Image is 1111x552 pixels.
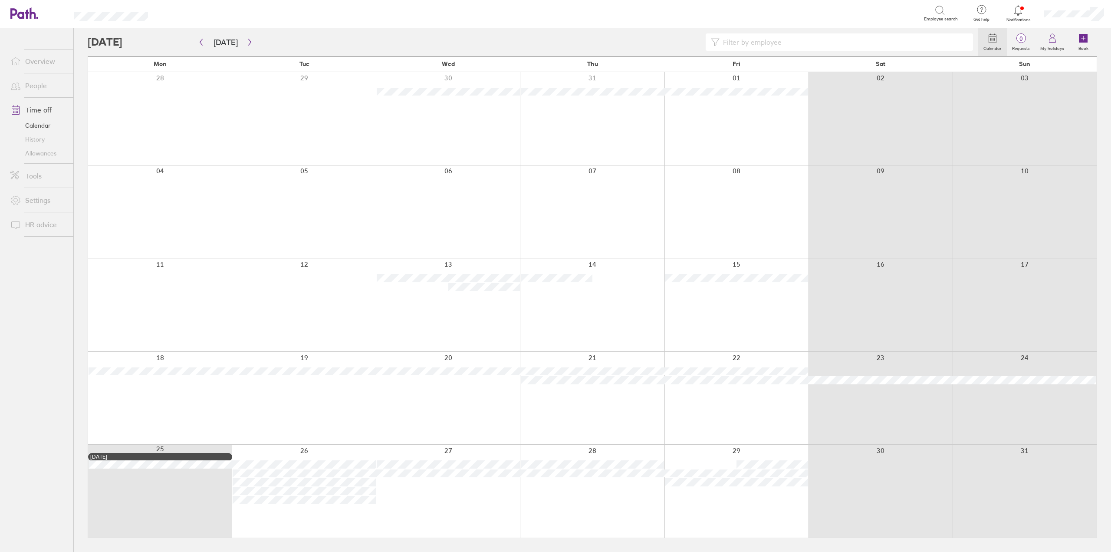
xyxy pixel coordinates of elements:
span: Tue [299,60,309,67]
span: Sun [1019,60,1030,67]
a: History [3,132,73,146]
a: My holidays [1035,28,1069,56]
a: Book [1069,28,1097,56]
label: My holidays [1035,43,1069,51]
a: Notifications [1004,4,1032,23]
button: [DATE] [207,35,245,50]
span: Wed [442,60,455,67]
label: Requests [1007,43,1035,51]
span: Thu [587,60,598,67]
span: Mon [154,60,167,67]
a: Overview [3,53,73,70]
span: Fri [733,60,740,67]
span: 0 [1007,35,1035,42]
a: Settings [3,192,73,209]
a: Calendar [978,28,1007,56]
a: Allowances [3,146,73,160]
span: Get help [967,17,996,22]
div: [DATE] [90,454,230,460]
label: Book [1073,43,1094,51]
a: Calendar [3,119,73,132]
a: Time off [3,101,73,119]
span: Employee search [924,17,958,22]
label: Calendar [978,43,1007,51]
a: HR advice [3,216,73,233]
a: People [3,77,73,94]
a: 0Requests [1007,28,1035,56]
input: Filter by employee [720,34,968,50]
span: Sat [876,60,885,67]
span: Notifications [1004,17,1032,23]
a: Tools [3,167,73,185]
div: Search [171,9,194,17]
